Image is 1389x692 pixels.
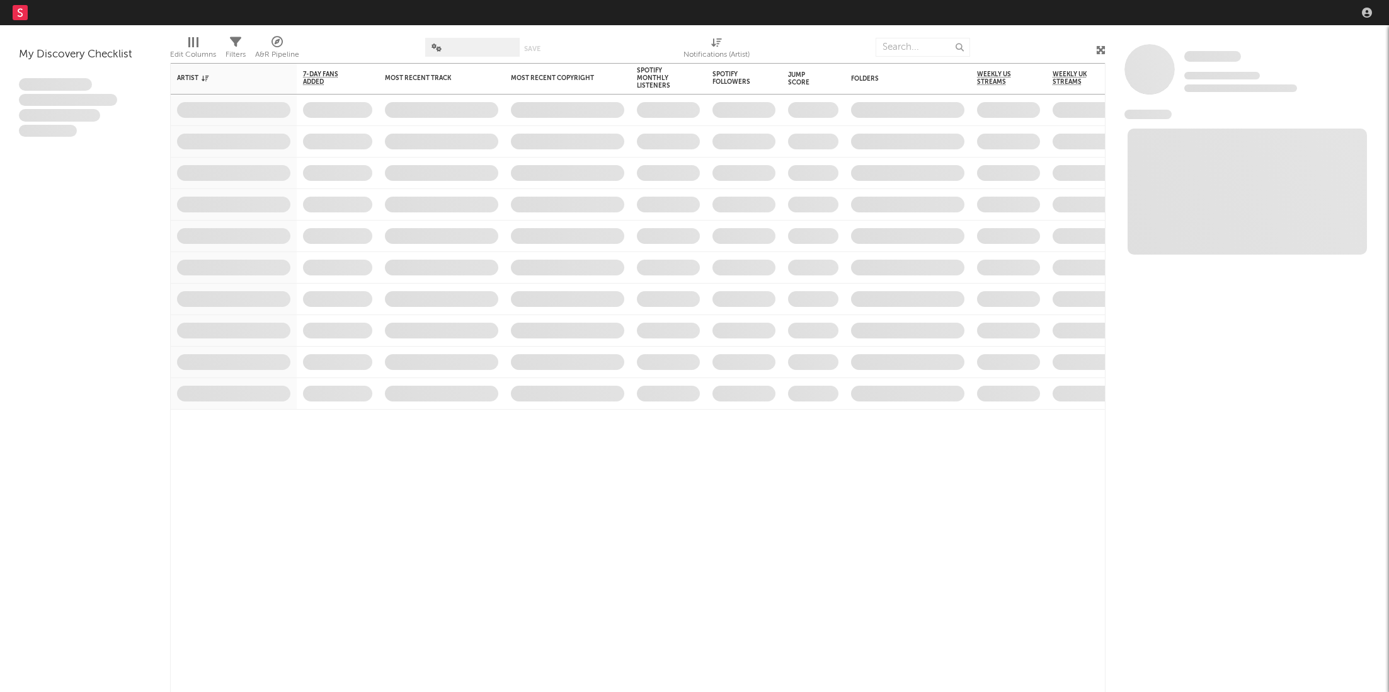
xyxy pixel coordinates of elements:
div: Spotify Monthly Listeners [637,67,681,89]
div: Filters [226,47,246,62]
span: Weekly US Streams [977,71,1021,86]
div: Filters [226,32,246,68]
div: Spotify Followers [712,71,757,86]
div: Notifications (Artist) [683,47,750,62]
div: Most Recent Copyright [511,74,605,82]
div: Folders [851,75,946,83]
span: Integer aliquet in purus et [19,94,117,107]
span: News Feed [1124,110,1172,119]
span: Aliquam viverra [19,125,77,137]
input: Search... [876,38,970,57]
div: Most Recent Track [385,74,479,82]
div: Notifications (Artist) [683,32,750,68]
a: Some Artist [1184,50,1241,63]
span: Lorem ipsum dolor [19,78,92,91]
span: 0 fans last week [1184,84,1297,92]
div: A&R Pipeline [255,47,299,62]
div: Jump Score [788,71,820,86]
div: Edit Columns [170,47,216,62]
div: My Discovery Checklist [19,47,151,62]
span: Weekly UK Streams [1053,71,1100,86]
span: Praesent ac interdum [19,109,100,122]
div: A&R Pipeline [255,32,299,68]
button: Save [524,45,540,52]
div: Artist [177,74,272,82]
div: Edit Columns [170,32,216,68]
span: Tracking Since: [DATE] [1184,72,1260,79]
span: Some Artist [1184,51,1241,62]
span: 7-Day Fans Added [303,71,353,86]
